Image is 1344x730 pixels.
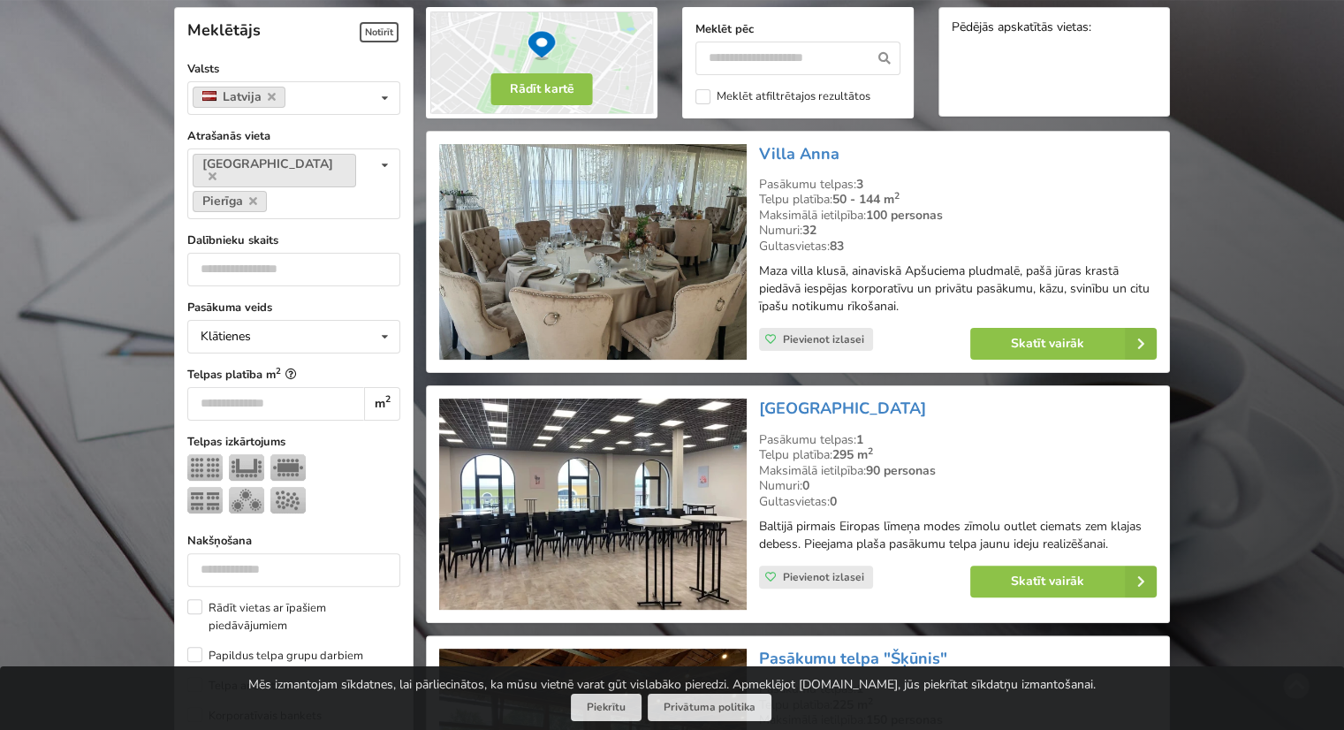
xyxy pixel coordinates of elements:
img: Neierastas vietas | Piņķi | Via Jurmala Outlet Village [439,399,746,610]
span: Meklētājs [187,19,261,41]
div: Pasākumu telpas: [759,432,1157,448]
label: Telpas izkārtojums [187,433,400,451]
strong: 50 - 144 m [832,191,900,208]
label: Atrašanās vieta [187,127,400,145]
div: Maksimālā ietilpība: [759,463,1157,479]
label: Papildus telpa grupu darbiem [187,647,363,665]
a: [GEOGRAPHIC_DATA] [759,398,926,419]
label: Rādīt vietas ar īpašiem piedāvājumiem [187,599,400,635]
img: U-Veids [229,454,264,481]
button: Piekrītu [571,694,642,721]
label: Pasākuma veids [187,299,400,316]
a: Privātuma politika [648,694,771,721]
span: Pievienot izlasei [783,332,864,346]
sup: 2 [276,365,281,376]
strong: 0 [802,477,809,494]
div: m [364,387,400,421]
strong: 32 [802,222,816,239]
sup: 2 [894,189,900,202]
div: Gultasvietas: [759,239,1157,255]
img: Viesnīca | Apšuciems | Villa Anna [439,144,746,361]
label: Meklēt pēc [695,20,900,38]
a: Skatīt vairāk [970,566,1157,597]
div: Maksimālā ietilpība: [759,208,1157,224]
img: Sapulce [270,454,306,481]
label: Meklēt atfiltrētajos rezultātos [695,89,870,104]
div: Telpu platība: [759,192,1157,208]
span: Notīrīt [360,22,399,42]
a: Skatīt vairāk [970,328,1157,360]
img: Pieņemšana [270,487,306,513]
strong: 1 [856,431,863,448]
sup: 2 [385,392,391,406]
div: Numuri: [759,478,1157,494]
div: Gultasvietas: [759,494,1157,510]
span: Pievienot izlasei [783,570,864,584]
img: Rādīt kartē [426,7,657,118]
a: Pasākumu telpa "Šķūnis" [759,648,947,669]
div: Numuri: [759,223,1157,239]
label: Telpas platība m [187,366,400,384]
sup: 2 [868,445,873,458]
div: Pēdējās apskatītās vietas: [952,20,1157,37]
strong: 295 m [832,446,873,463]
a: [GEOGRAPHIC_DATA] [193,154,356,187]
label: Dalībnieku skaits [187,232,400,249]
strong: 0 [830,493,837,510]
div: Klātienes [201,331,251,343]
div: Pasākumu telpas: [759,177,1157,193]
p: Baltijā pirmais Eiropas līmeņa modes zīmolu outlet ciemats zem klajas debess. Pieejama plaša pasā... [759,518,1157,553]
button: Rādīt kartē [491,73,593,105]
strong: 100 personas [866,207,943,224]
label: Valsts [187,60,400,78]
div: Telpu platība: [759,447,1157,463]
a: Pierīga [193,191,267,212]
strong: 3 [856,176,863,193]
strong: 83 [830,238,844,255]
a: Villa Anna [759,143,839,164]
img: Teātris [187,454,223,481]
img: Klase [187,487,223,513]
p: Maza villa klusā, ainaviskā Apšuciema pludmalē, pašā jūras krastā piedāvā iespējas korporatīvu un... [759,262,1157,316]
img: Bankets [229,487,264,513]
strong: 90 personas [866,462,936,479]
a: Latvija [193,87,285,108]
label: Nakšņošana [187,532,400,550]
